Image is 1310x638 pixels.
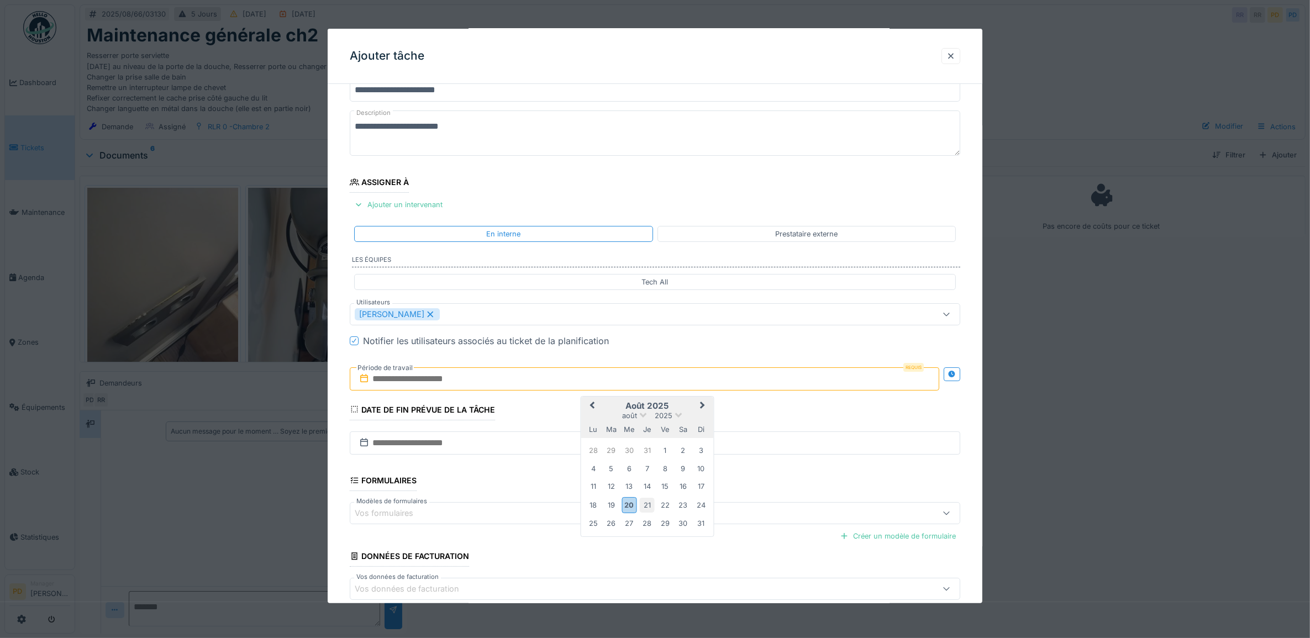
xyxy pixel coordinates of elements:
div: Choose dimanche 17 août 2025 [693,479,708,494]
div: Choose samedi 9 août 2025 [676,461,691,476]
div: jeudi [640,422,655,437]
div: En interne [486,229,520,239]
div: Choose samedi 30 août 2025 [676,516,691,531]
div: Choose dimanche 31 août 2025 [693,516,708,531]
div: mardi [604,422,619,437]
div: Choose lundi 18 août 2025 [586,498,601,513]
div: Choose lundi 25 août 2025 [586,516,601,531]
div: Choose vendredi 29 août 2025 [657,516,672,531]
div: Vos données de facturation [355,583,475,595]
div: Choose jeudi 7 août 2025 [640,461,655,476]
div: Choose vendredi 8 août 2025 [657,461,672,476]
div: Choose dimanche 10 août 2025 [693,461,708,476]
div: Choose jeudi 31 juillet 2025 [640,443,655,458]
div: Month août, 2025 [585,442,710,532]
div: Choose mardi 26 août 2025 [604,516,619,531]
div: Choose mercredi 20 août 2025 [622,497,636,513]
div: dimanche [693,422,708,437]
div: Choose mercredi 13 août 2025 [622,479,636,494]
div: Choose mardi 29 juillet 2025 [604,443,619,458]
div: Créer un modèle de formulaire [835,529,960,544]
div: Choose samedi 23 août 2025 [676,498,691,513]
div: Prestataire externe [775,229,838,239]
div: Notifier les utilisateurs associés au ticket de la planification [363,334,609,347]
label: Utilisateurs [354,298,392,307]
div: [PERSON_NAME] [355,308,440,320]
div: Choose mercredi 27 août 2025 [622,516,636,531]
div: Date de fin prévue de la tâche [350,402,496,420]
div: Choose samedi 2 août 2025 [676,443,691,458]
div: Choose lundi 4 août 2025 [586,461,601,476]
div: Choose samedi 16 août 2025 [676,479,691,494]
button: Previous Month [582,398,599,415]
div: Choose mercredi 6 août 2025 [622,461,636,476]
label: Vos données de facturation [354,572,441,582]
span: août [622,412,637,420]
label: Description [354,106,393,120]
div: Choose dimanche 24 août 2025 [693,498,708,513]
div: Choose jeudi 14 août 2025 [640,479,655,494]
div: Choose vendredi 22 août 2025 [657,498,672,513]
div: Requis [903,363,924,372]
div: vendredi [657,422,672,437]
button: Next Month [695,398,712,415]
div: lundi [586,422,601,437]
div: Vos formulaires [355,507,429,519]
div: Choose vendredi 15 août 2025 [657,479,672,494]
label: Modèles de formulaires [354,497,429,506]
div: Ajouter un intervenant [350,197,447,212]
div: Choose jeudi 28 août 2025 [640,516,655,531]
div: Choose lundi 11 août 2025 [586,479,601,494]
label: Les équipes [352,255,961,267]
div: Formulaires [350,472,417,491]
div: Données de facturation [350,548,470,567]
h3: Ajouter tâche [350,49,424,63]
div: Choose mardi 12 août 2025 [604,479,619,494]
div: samedi [676,422,691,437]
h2: août 2025 [581,401,713,411]
label: Période de travail [356,362,414,374]
div: Choose mardi 19 août 2025 [604,498,619,513]
div: Choose mercredi 30 juillet 2025 [622,443,636,458]
div: Choose jeudi 21 août 2025 [640,498,655,513]
div: Choose vendredi 1 août 2025 [657,443,672,458]
div: Assigner à [350,174,409,193]
div: Choose lundi 28 juillet 2025 [586,443,601,458]
div: Choose mardi 5 août 2025 [604,461,619,476]
div: mercredi [622,422,636,437]
span: 2025 [655,412,672,420]
div: Tech All [642,277,669,287]
div: Choose dimanche 3 août 2025 [693,443,708,458]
